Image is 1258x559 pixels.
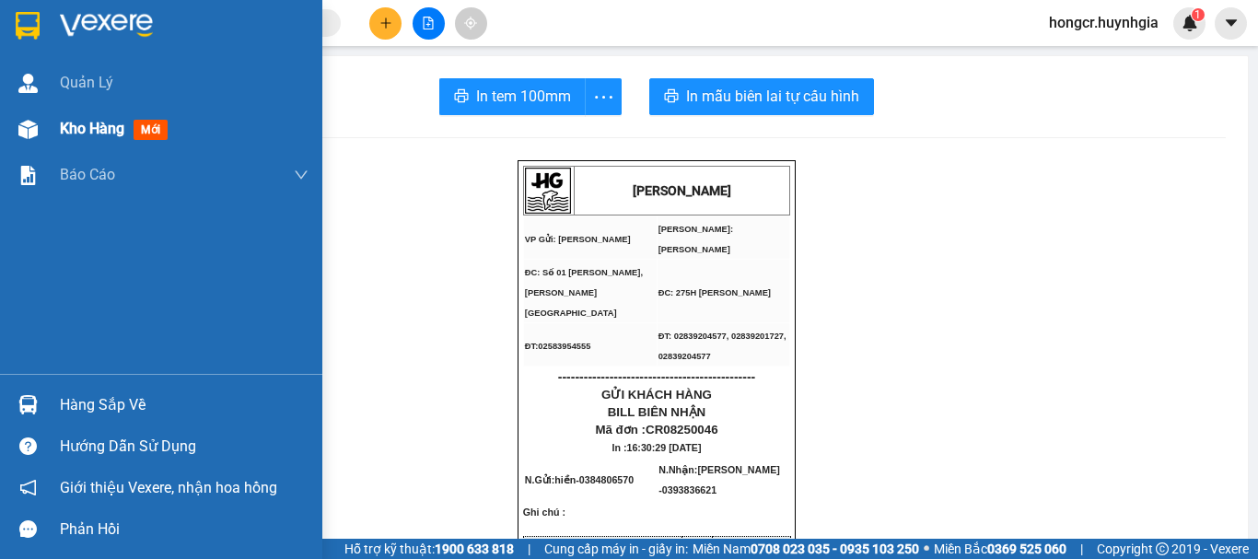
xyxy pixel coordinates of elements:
span: Đã thu : [14,118,70,137]
span: mới [134,120,168,140]
div: hiền [16,38,145,60]
span: ⚪️ [924,545,929,553]
span: Hỗ trợ kỹ thuật: [344,539,514,559]
span: message [19,520,37,538]
button: more [585,78,622,115]
span: - [576,474,634,485]
span: ĐC: 275H [PERSON_NAME] [658,288,771,297]
span: Báo cáo [60,163,115,186]
img: logo [525,168,571,214]
span: ĐC: Số 01 [PERSON_NAME], [PERSON_NAME][GEOGRAPHIC_DATA] [525,268,643,318]
span: Cung cấp máy in - giấy in: [544,539,688,559]
span: Miền Bắc [934,539,1066,559]
strong: [PERSON_NAME] [633,183,731,198]
span: | [1080,539,1083,559]
span: In : [612,442,702,453]
span: VP Gửi: [PERSON_NAME] [525,235,631,244]
span: 0384806570 [579,474,634,485]
span: 1 [1194,8,1201,21]
span: BILL BIÊN NHẬN [608,405,706,419]
div: 30.000 [14,116,147,138]
span: ĐT:02583954555 [525,342,591,351]
img: icon-new-feature [1182,15,1198,31]
span: Ghi chú : [523,507,565,532]
span: plus [379,17,392,29]
div: [PERSON_NAME] [157,57,305,79]
span: printer [454,88,469,106]
div: 0393836621 [157,79,305,105]
sup: 1 [1192,8,1205,21]
span: notification [19,479,37,496]
span: Giới thiệu Vexere, nhận hoa hồng [60,476,277,499]
span: copyright [1156,542,1169,555]
span: hiền [554,474,576,485]
span: caret-down [1223,15,1240,31]
span: down [294,168,309,182]
span: hongcr.huynhgia [1034,11,1173,34]
button: printerIn tem 100mm [439,78,586,115]
img: logo-vxr [16,12,40,40]
button: plus [369,7,402,40]
strong: 0369 525 060 [987,542,1066,556]
button: aim [455,7,487,40]
button: file-add [413,7,445,40]
span: GỬI KHÁCH HÀNG [601,388,712,402]
button: caret-down [1215,7,1247,40]
div: Hướng dẫn sử dụng [60,433,309,460]
span: Kho hàng [60,120,124,137]
div: Phản hồi [60,516,309,543]
img: solution-icon [18,166,38,185]
span: ---------------------------------------------- [558,369,755,384]
div: [PERSON_NAME] [157,16,305,57]
span: question-circle [19,437,37,455]
div: Cam Ranh [16,16,145,38]
span: file-add [422,17,435,29]
span: ĐT: 02839204577, 02839201727, 02839204577 [658,332,786,361]
span: [PERSON_NAME] - [658,464,780,495]
span: Gửi: [16,17,44,37]
span: Miền Nam [693,539,919,559]
span: Nhận: [157,16,202,35]
span: In mẫu biên lai tự cấu hình [686,85,859,108]
div: Hàng sắp về [60,391,309,419]
div: 0384806570 [16,60,145,86]
img: warehouse-icon [18,395,38,414]
span: | [528,539,530,559]
span: [PERSON_NAME]: [PERSON_NAME] [658,225,733,254]
span: more [586,86,621,109]
span: aim [464,17,477,29]
strong: 1900 633 818 [435,542,514,556]
img: warehouse-icon [18,74,38,93]
strong: 0708 023 035 - 0935 103 250 [751,542,919,556]
span: Quản Lý [60,71,113,94]
span: printer [664,88,679,106]
span: In tem 100mm [476,85,571,108]
span: CR08250046 [646,423,718,437]
button: printerIn mẫu biên lai tự cấu hình [649,78,874,115]
span: Mã đơn : [595,423,717,437]
span: 16:30:29 [DATE] [627,442,702,453]
span: 0393836621 [662,484,716,495]
span: N.Nhận: [658,464,780,495]
img: warehouse-icon [18,120,38,139]
span: N.Gửi: [525,474,634,485]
